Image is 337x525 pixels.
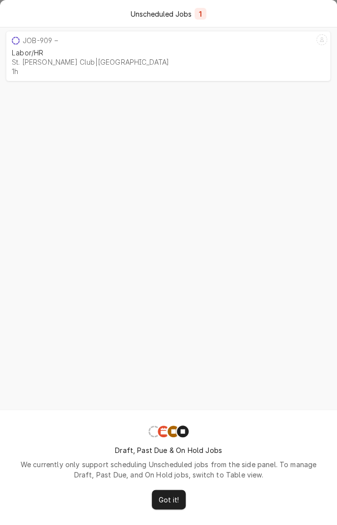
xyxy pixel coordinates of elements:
div: Labor/HR [12,49,325,57]
div: 1h [12,67,18,75]
div: St. [PERSON_NAME] Club | [GEOGRAPHIC_DATA] [12,58,325,66]
div: JOB-909 [23,36,52,45]
div: 1 [197,9,203,19]
div: Unscheduled Jobs [131,9,192,19]
button: Got it! [152,490,186,509]
span: Got it! [157,495,181,505]
div: Draft, Past Due & On Hold Jobs [12,445,325,455]
div: We currently only support scheduling Unscheduled jobs from the side panel. To manage Draft, Past ... [12,459,325,480]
